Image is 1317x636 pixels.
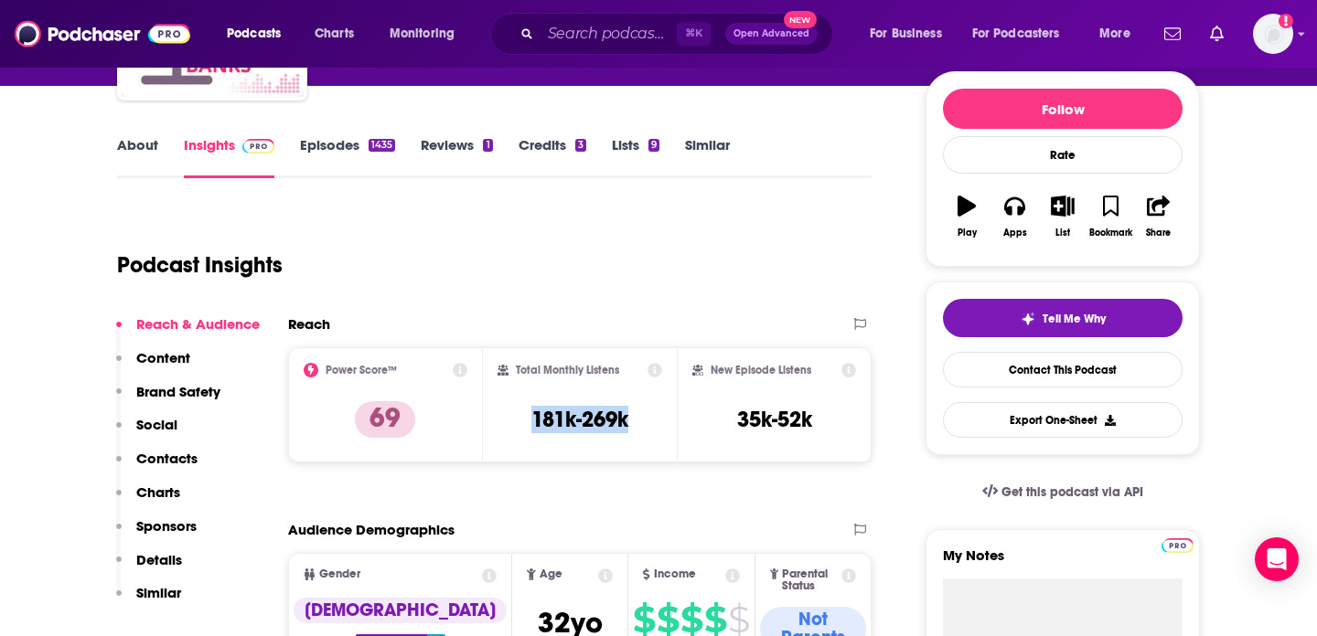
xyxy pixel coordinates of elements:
div: Bookmark [1089,228,1132,238]
button: open menu [214,19,305,48]
button: Charts [116,483,180,517]
h2: Power Score™ [326,364,397,376]
a: Credits3 [519,136,586,178]
span: Get this podcast via API [1001,484,1143,500]
button: open menu [1087,19,1153,48]
svg: Add a profile image [1279,14,1293,28]
div: 9 [648,139,659,152]
a: Show notifications dropdown [1203,18,1231,49]
a: Reviews1 [421,136,492,178]
div: 1 [483,139,492,152]
p: Social [136,416,177,433]
h1: Podcast Insights [117,251,283,279]
p: Similar [136,584,181,601]
img: Podchaser - Follow, Share and Rate Podcasts [15,16,190,51]
a: Show notifications dropdown [1157,18,1188,49]
h2: New Episode Listens [711,364,811,376]
button: Brand Safety [116,383,220,417]
h3: 35k-52k [737,406,812,433]
div: Open Intercom Messenger [1255,537,1299,581]
button: Bookmark [1087,184,1134,249]
button: Details [116,551,182,585]
h2: Reach [288,315,330,333]
button: Content [116,349,190,383]
button: Follow [943,89,1183,129]
button: Sponsors [116,517,197,551]
a: Get this podcast via API [968,470,1158,514]
button: Apps [990,184,1038,249]
div: List [1055,228,1070,238]
h2: Audience Demographics [288,521,455,538]
input: Search podcasts, credits, & more... [541,19,677,48]
span: For Podcasters [972,21,1060,47]
span: Charts [315,21,354,47]
p: Brand Safety [136,383,220,400]
button: Share [1135,184,1183,249]
span: Podcasts [227,21,281,47]
span: New [784,11,817,28]
div: 3 [575,139,586,152]
button: open menu [857,19,965,48]
div: Search podcasts, credits, & more... [508,13,851,55]
button: Play [943,184,990,249]
img: User Profile [1253,14,1293,54]
span: $ [657,605,679,634]
span: $ [680,605,702,634]
p: Charts [136,483,180,501]
button: Similar [116,584,181,618]
button: Export One-Sheet [943,402,1183,438]
p: 69 [355,401,415,438]
button: Show profile menu [1253,14,1293,54]
p: Contacts [136,450,198,467]
div: Rate [943,136,1183,174]
p: Reach & Audience [136,315,260,333]
p: Content [136,349,190,366]
a: About [117,136,158,178]
p: Details [136,551,182,568]
button: Contacts [116,450,198,483]
h2: Total Monthly Listens [516,364,619,376]
a: Lists9 [612,136,659,178]
img: Podchaser Pro [1162,538,1194,553]
span: Open Advanced [733,29,809,38]
p: Sponsors [136,517,197,535]
span: Gender [319,568,360,580]
button: List [1039,184,1087,249]
button: Reach & Audience [116,315,260,349]
span: ⌘ K [677,22,711,46]
div: Share [1146,228,1171,238]
a: Pro website [1162,535,1194,553]
button: Social [116,416,177,450]
button: Open AdvancedNew [725,23,818,45]
div: Play [958,228,977,238]
span: $ [633,605,655,634]
div: 1435 [369,139,395,152]
label: My Notes [943,546,1183,578]
a: Charts [303,19,365,48]
span: Logged in as morganm92295 [1253,14,1293,54]
span: Age [540,568,562,580]
span: $ [704,605,726,634]
span: Income [654,568,696,580]
a: Episodes1435 [300,136,395,178]
span: Monitoring [390,21,455,47]
div: Apps [1003,228,1027,238]
img: tell me why sparkle [1021,312,1035,326]
span: $ [728,605,749,634]
a: Similar [685,136,730,178]
img: Podchaser Pro [242,139,274,154]
span: More [1099,21,1130,47]
button: tell me why sparkleTell Me Why [943,299,1183,337]
button: open menu [960,19,1087,48]
span: For Business [870,21,942,47]
div: [DEMOGRAPHIC_DATA] [294,598,507,623]
a: Contact This Podcast [943,352,1183,387]
a: InsightsPodchaser Pro [184,136,274,178]
span: Parental Status [782,568,838,592]
button: open menu [377,19,478,48]
span: Tell Me Why [1043,312,1106,326]
h3: 181k-269k [531,406,628,433]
